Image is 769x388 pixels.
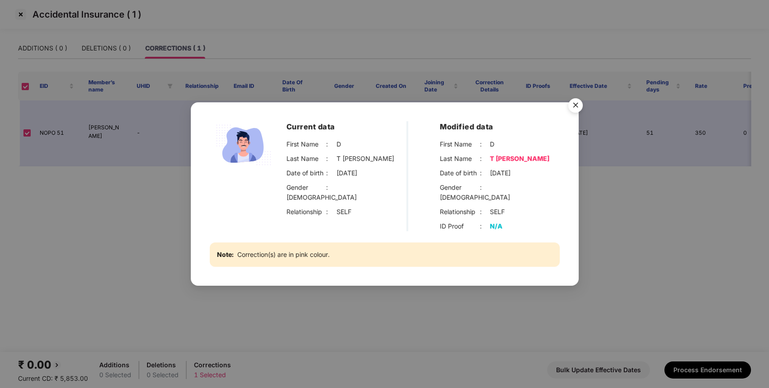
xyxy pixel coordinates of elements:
div: First Name [286,139,326,149]
div: Date of birth [286,168,326,178]
div: ID Proof [440,221,480,231]
div: Last Name [440,154,480,164]
div: : [479,221,489,231]
div: : [479,207,489,217]
h3: Modified data [440,121,560,133]
div: Gender [440,183,480,192]
div: : [326,183,336,192]
div: [DEMOGRAPHIC_DATA] [286,192,356,202]
div: Last Name [286,154,326,164]
div: : [479,183,489,192]
div: T [PERSON_NAME] [489,154,549,164]
div: Correction(s) are in pink colour. [209,242,560,267]
div: N/A [489,221,502,231]
div: : [326,168,336,178]
div: [DATE] [489,168,510,178]
div: [DATE] [336,168,357,178]
h3: Current data [286,121,406,133]
div: : [326,139,336,149]
div: D [336,139,341,149]
div: SELF [336,207,351,217]
img: svg+xml;base64,PHN2ZyB4bWxucz0iaHR0cDovL3d3dy53My5vcmcvMjAwMC9zdmciIHdpZHRoPSIyMjQiIGhlaWdodD0iMT... [209,121,277,169]
div: : [479,154,489,164]
div: : [479,168,489,178]
div: First Name [440,139,480,149]
button: Close [563,94,587,118]
div: Relationship [440,207,480,217]
div: SELF [489,207,504,217]
div: D [489,139,494,149]
div: : [479,139,489,149]
div: : [326,207,336,217]
img: svg+xml;base64,PHN2ZyB4bWxucz0iaHR0cDovL3d3dy53My5vcmcvMjAwMC9zdmciIHdpZHRoPSI1NiIgaGVpZ2h0PSI1Ni... [563,94,588,119]
div: [DEMOGRAPHIC_DATA] [440,192,510,202]
b: Note: [216,250,233,260]
div: : [326,154,336,164]
div: T [PERSON_NAME] [336,154,394,164]
div: Date of birth [440,168,480,178]
div: Gender [286,183,326,192]
div: Relationship [286,207,326,217]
